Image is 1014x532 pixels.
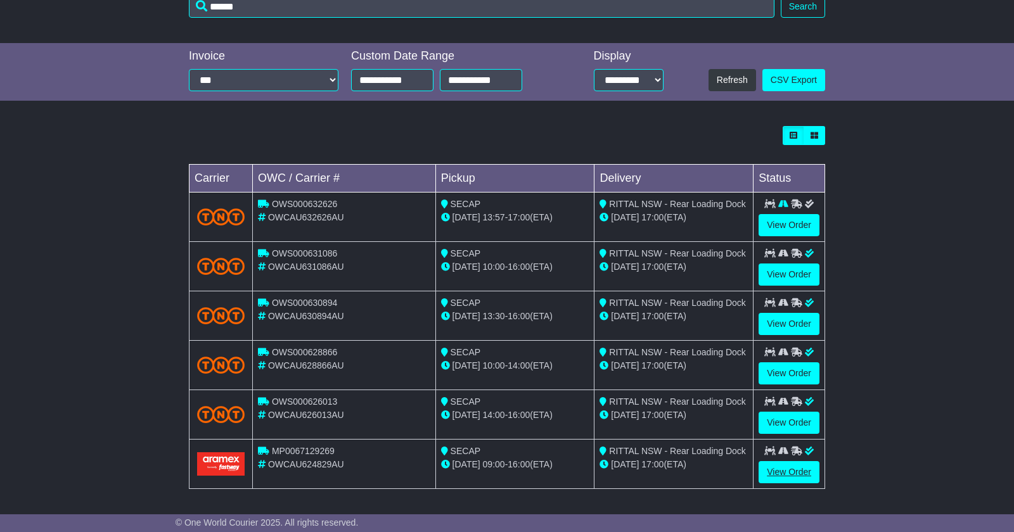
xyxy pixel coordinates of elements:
span: 09:00 [483,459,505,469]
span: 16:00 [508,262,530,272]
img: TNT_Domestic.png [197,258,245,275]
span: [DATE] [452,410,480,420]
td: OWC / Carrier # [253,165,436,193]
span: OWS000628866 [272,347,338,357]
span: 17:00 [641,360,664,370]
span: 13:30 [483,311,505,321]
a: View Order [759,313,819,335]
span: 10:00 [483,360,505,370]
span: [DATE] [611,459,639,469]
span: [DATE] [452,212,480,222]
img: TNT_Domestic.png [197,406,245,423]
span: 17:00 [641,212,664,222]
td: Carrier [189,165,253,193]
img: TNT_Domestic.png [197,357,245,374]
td: Delivery [594,165,754,193]
span: SECAP [451,248,480,258]
span: OWCAU631086AU [268,262,344,272]
span: SECAP [451,298,480,308]
span: 14:00 [483,410,505,420]
span: [DATE] [611,360,639,370]
a: CSV Export [762,69,825,91]
span: [DATE] [452,360,480,370]
div: Display [594,49,664,63]
a: View Order [759,214,819,236]
span: [DATE] [452,262,480,272]
a: View Order [759,263,819,286]
span: 17:00 [641,410,664,420]
span: 17:00 [508,212,530,222]
a: View Order [759,461,819,483]
div: - (ETA) [441,260,589,274]
span: RITTAL NSW - Rear Loading Dock [609,347,746,357]
div: - (ETA) [441,310,589,323]
img: TNT_Domestic.png [197,208,245,225]
span: [DATE] [611,410,639,420]
span: 17:00 [641,459,664,469]
span: OWCAU632626AU [268,212,344,222]
div: (ETA) [600,408,748,422]
span: SECAP [451,347,480,357]
div: (ETA) [600,310,748,323]
div: Invoice [189,49,338,63]
span: 16:00 [508,311,530,321]
span: 17:00 [641,262,664,272]
span: [DATE] [452,311,480,321]
span: SECAP [451,396,480,407]
a: View Order [759,412,819,434]
div: (ETA) [600,260,748,274]
span: OWS000632626 [272,199,338,209]
a: View Order [759,362,819,384]
div: - (ETA) [441,211,589,224]
span: OWCAU624829AU [268,459,344,469]
span: © One World Courier 2025. All rights reserved. [176,517,359,528]
span: 13:57 [483,212,505,222]
span: 16:00 [508,410,530,420]
span: RITTAL NSW - Rear Loading Dock [609,396,746,407]
div: (ETA) [600,211,748,224]
span: OWS000631086 [272,248,338,258]
span: RITTAL NSW - Rear Loading Dock [609,248,746,258]
td: Pickup [435,165,594,193]
span: [DATE] [611,311,639,321]
span: SECAP [451,199,480,209]
div: Custom Date Range [351,49,555,63]
span: OWCAU626013AU [268,410,344,420]
span: 17:00 [641,311,664,321]
span: RITTAL NSW - Rear Loading Dock [609,446,746,456]
img: TNT_Domestic.png [197,307,245,324]
span: OWS000630894 [272,298,338,308]
span: RITTAL NSW - Rear Loading Dock [609,199,746,209]
span: MP0067129269 [272,446,335,456]
div: - (ETA) [441,458,589,471]
span: SECAP [451,446,480,456]
span: [DATE] [611,262,639,272]
td: Status [754,165,825,193]
span: [DATE] [452,459,480,469]
span: [DATE] [611,212,639,222]
span: RITTAL NSW - Rear Loading Dock [609,298,746,308]
span: 10:00 [483,262,505,272]
span: 14:00 [508,360,530,370]
div: - (ETA) [441,408,589,422]
img: Aramex.png [197,452,245,476]
span: OWS000626013 [272,396,338,407]
span: 16:00 [508,459,530,469]
span: OWCAU628866AU [268,360,344,370]
button: Refresh [709,69,756,91]
div: - (ETA) [441,359,589,372]
span: OWCAU630894AU [268,311,344,321]
div: (ETA) [600,359,748,372]
div: (ETA) [600,458,748,471]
